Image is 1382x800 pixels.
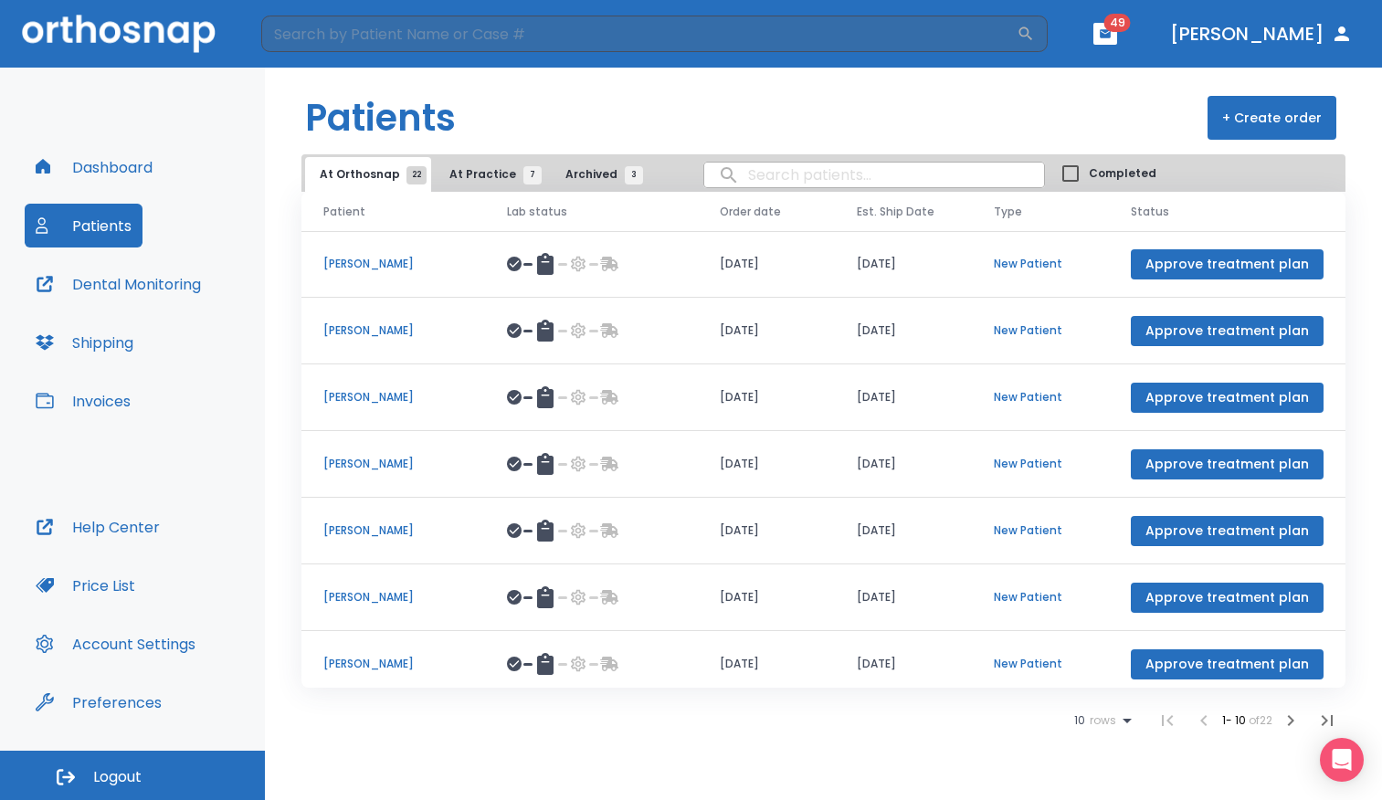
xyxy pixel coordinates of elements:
div: tabs [305,157,652,192]
p: [PERSON_NAME] [323,589,463,605]
span: Order date [720,204,781,220]
span: Est. Ship Date [857,204,934,220]
button: Approve treatment plan [1131,316,1324,346]
p: New Patient [994,389,1087,405]
input: Search by Patient Name or Case # [261,16,1017,52]
button: + Create order [1208,96,1336,140]
td: [DATE] [835,431,972,498]
span: At Orthosnap [320,166,417,183]
span: 1 - 10 [1222,712,1249,728]
h1: Patients [305,90,456,145]
td: [DATE] [835,364,972,431]
span: Completed [1089,165,1156,182]
span: 22 [406,166,427,184]
td: [DATE] [698,631,835,698]
td: [DATE] [698,431,835,498]
p: [PERSON_NAME] [323,656,463,672]
button: Shipping [25,321,144,364]
td: [DATE] [835,564,972,631]
button: Preferences [25,680,173,724]
td: [DATE] [835,298,972,364]
td: [DATE] [835,631,972,698]
button: Help Center [25,505,171,549]
div: Open Intercom Messenger [1320,738,1364,782]
input: search [704,157,1044,193]
span: At Practice [449,166,533,183]
td: [DATE] [698,231,835,298]
td: [DATE] [698,364,835,431]
p: [PERSON_NAME] [323,456,463,472]
button: Account Settings [25,622,206,666]
button: Approve treatment plan [1131,383,1324,413]
img: Orthosnap [22,15,216,52]
p: [PERSON_NAME] [323,256,463,272]
button: Price List [25,563,146,607]
td: [DATE] [835,231,972,298]
span: Logout [93,767,142,787]
span: Archived [565,166,634,183]
button: Approve treatment plan [1131,249,1324,279]
span: 3 [625,166,643,184]
button: Approve treatment plan [1131,449,1324,479]
span: Status [1131,204,1169,220]
p: New Patient [994,522,1087,539]
p: New Patient [994,656,1087,672]
p: New Patient [994,456,1087,472]
span: Patient [323,204,365,220]
button: Approve treatment plan [1131,516,1324,546]
p: New Patient [994,256,1087,272]
span: Lab status [507,204,567,220]
p: [PERSON_NAME] [323,389,463,405]
td: [DATE] [698,498,835,564]
span: 49 [1104,14,1131,32]
span: rows [1085,714,1116,727]
button: [PERSON_NAME] [1163,17,1360,50]
p: [PERSON_NAME] [323,522,463,539]
p: New Patient [994,322,1087,339]
button: Dental Monitoring [25,262,212,306]
span: of 22 [1249,712,1272,728]
span: 10 [1074,714,1085,727]
span: Type [994,204,1022,220]
span: 7 [523,166,542,184]
p: New Patient [994,589,1087,605]
td: [DATE] [835,498,972,564]
button: Invoices [25,379,142,423]
button: Dashboard [25,145,164,189]
button: Approve treatment plan [1131,649,1324,679]
button: Approve treatment plan [1131,583,1324,613]
button: Patients [25,204,142,247]
p: [PERSON_NAME] [323,322,463,339]
td: [DATE] [698,298,835,364]
td: [DATE] [698,564,835,631]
